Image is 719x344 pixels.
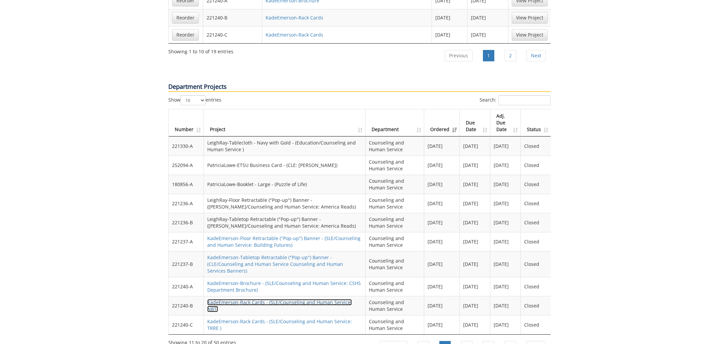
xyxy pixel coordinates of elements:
[366,232,424,251] td: Counseling and Human Service
[521,251,551,277] td: Closed
[490,175,521,194] td: [DATE]
[460,296,490,315] td: [DATE]
[366,251,424,277] td: Counseling and Human Service
[424,277,460,296] td: [DATE]
[460,194,490,213] td: [DATE]
[490,156,521,175] td: [DATE]
[424,213,460,232] td: [DATE]
[490,277,521,296] td: [DATE]
[498,95,551,105] input: Search:
[424,136,460,156] td: [DATE]
[490,296,521,315] td: [DATE]
[266,32,323,38] a: KadeEmerson-Rack Cards
[460,175,490,194] td: [DATE]
[168,95,221,105] label: Show entries
[424,232,460,251] td: [DATE]
[207,235,361,248] a: KadeEmerson-Floor Retractable ("Pop-up") Banner - (SLE/Counseling and Human Service: Building Fut...
[366,277,424,296] td: Counseling and Human Service
[460,277,490,296] td: [DATE]
[490,109,521,136] th: Adj. Due Date: activate to sort column ascending
[204,136,366,156] td: LeighRay-Tablecloth - Navy with Gold - (Education/Counseling and Human Service )
[424,194,460,213] td: [DATE]
[521,109,551,136] th: Status: activate to sort column ascending
[180,95,206,105] select: Showentries
[168,82,551,92] p: Department Projects
[172,12,199,23] a: Reorder
[366,109,424,136] th: Department: activate to sort column ascending
[521,232,551,251] td: Closed
[527,50,546,61] a: Next
[424,175,460,194] td: [DATE]
[366,296,424,315] td: Counseling and Human Service
[169,175,204,194] td: 180856-A
[207,280,361,293] a: KadeEmerson-Brochure - (SLE/Counseling and Human Service: CSHS Department Brochure)
[460,315,490,334] td: [DATE]
[168,46,233,55] div: Showing 1 to 10 of 19 entries
[521,315,551,334] td: Closed
[490,136,521,156] td: [DATE]
[366,213,424,232] td: Counseling and Human Service
[169,232,204,251] td: 221237-A
[460,213,490,232] td: [DATE]
[432,26,467,43] td: [DATE]
[521,136,551,156] td: Closed
[169,277,204,296] td: 221240-A
[490,213,521,232] td: [DATE]
[521,213,551,232] td: Closed
[490,232,521,251] td: [DATE]
[366,194,424,213] td: Counseling and Human Service
[169,109,204,136] th: Number: activate to sort column ascending
[432,9,467,26] td: [DATE]
[204,175,366,194] td: PatriciaLowe-Booklet - Large - (Puzzle of Life)
[266,14,323,21] a: KadeEmerson-Rack Cards
[424,315,460,334] td: [DATE]
[445,50,473,61] a: Previous
[203,26,262,43] td: 221240-C
[467,9,508,26] td: [DATE]
[366,175,424,194] td: Counseling and Human Service
[169,156,204,175] td: 252094-A
[521,194,551,213] td: Closed
[521,277,551,296] td: Closed
[521,175,551,194] td: Closed
[512,12,548,23] a: View Project
[204,194,366,213] td: LeighRay-Floor Retractable ("Pop-up") Banner - ([PERSON_NAME]/Counseling and Human Service: Ameri...
[204,109,366,136] th: Project: activate to sort column ascending
[207,318,352,331] a: KadeEmerson-Rack Cards - (SLE/Counseling and Human Service: TRRE )
[521,156,551,175] td: Closed
[204,156,366,175] td: PatriciaLowe-ETSU Business Card - (CLE: [PERSON_NAME])
[366,156,424,175] td: Counseling and Human Service
[460,232,490,251] td: [DATE]
[203,9,262,26] td: 221240-B
[366,136,424,156] td: Counseling and Human Service
[169,194,204,213] td: 221236-A
[424,109,460,136] th: Ordered: activate to sort column ascending
[467,26,508,43] td: [DATE]
[169,296,204,315] td: 221240-B
[490,194,521,213] td: [DATE]
[169,213,204,232] td: 221236-B
[424,296,460,315] td: [DATE]
[505,50,516,61] a: 2
[169,251,204,277] td: 221237-B
[204,213,366,232] td: LeighRay-Tabletop Retractable ("Pop-up") Banner - ([PERSON_NAME]/Counseling and Human Service: Am...
[172,29,199,41] a: Reorder
[460,136,490,156] td: [DATE]
[169,315,204,334] td: 221240-C
[207,299,352,312] a: KadeEmerson-Rack Cards - (SLE/Counseling and Human Service: NBT)
[460,251,490,277] td: [DATE]
[207,254,343,274] a: KadeEmerson-Tabletop Retractable ("Pop-up") Banner - (CLE/Counseling and Human Service Counseling...
[521,296,551,315] td: Closed
[483,50,494,61] a: 1
[490,251,521,277] td: [DATE]
[169,136,204,156] td: 221330-A
[460,156,490,175] td: [DATE]
[424,156,460,175] td: [DATE]
[424,251,460,277] td: [DATE]
[512,29,548,41] a: View Project
[490,315,521,334] td: [DATE]
[480,95,551,105] label: Search:
[460,109,490,136] th: Due Date: activate to sort column ascending
[366,315,424,334] td: Counseling and Human Service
